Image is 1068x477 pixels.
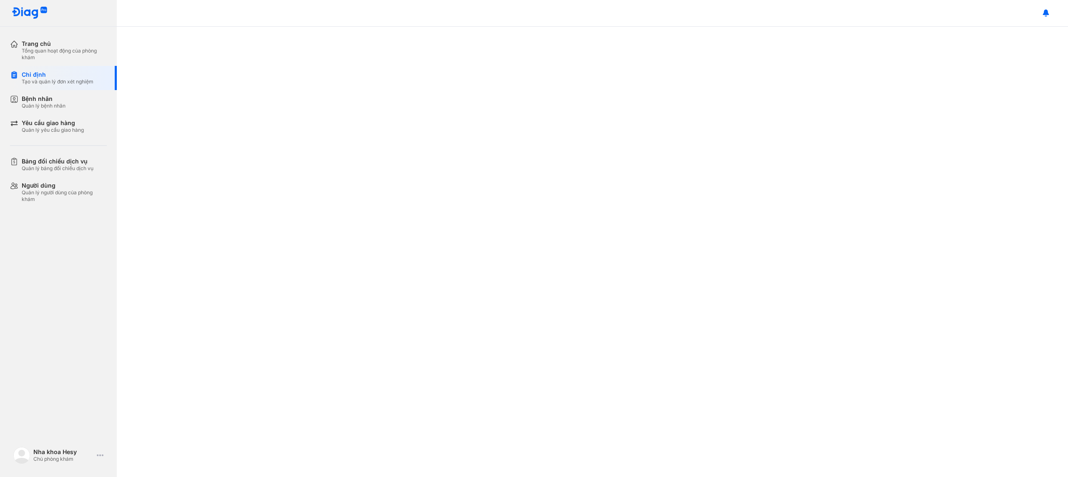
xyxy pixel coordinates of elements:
[22,119,84,127] div: Yêu cầu giao hàng
[13,447,30,464] img: logo
[22,103,65,109] div: Quản lý bệnh nhân
[22,71,93,78] div: Chỉ định
[22,158,93,165] div: Bảng đối chiếu dịch vụ
[22,189,107,203] div: Quản lý người dùng của phòng khám
[22,48,107,61] div: Tổng quan hoạt động của phòng khám
[22,127,84,133] div: Quản lý yêu cầu giao hàng
[22,78,93,85] div: Tạo và quản lý đơn xét nghiệm
[12,7,48,20] img: logo
[22,165,93,172] div: Quản lý bảng đối chiếu dịch vụ
[22,182,107,189] div: Người dùng
[33,448,93,456] div: Nha khoa Hesy
[22,95,65,103] div: Bệnh nhân
[22,40,107,48] div: Trang chủ
[33,456,93,462] div: Chủ phòng khám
